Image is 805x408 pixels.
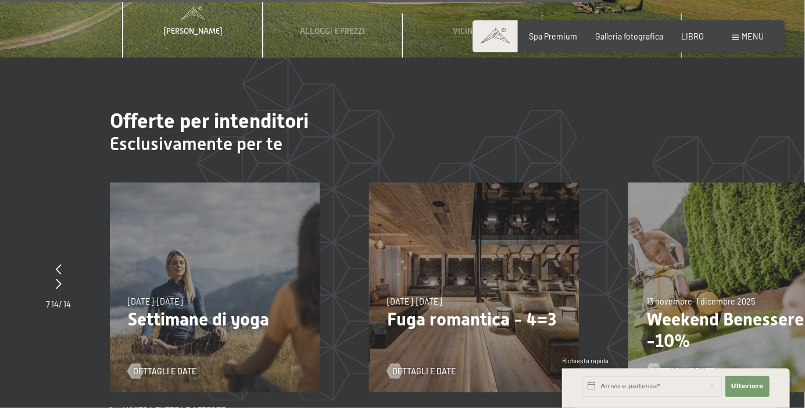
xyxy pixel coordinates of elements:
font: 14 [51,299,59,309]
font: [DATE]–[DATE] [387,296,442,306]
font: Dettagli e date [133,366,196,376]
font: Esclusivamente per te [110,133,282,154]
font: Vicinanze [453,26,492,35]
font: Alloggi e prezzi [300,26,365,35]
button: Ulteriore [725,376,770,397]
a: LIBRO [681,31,704,41]
a: Galleria fotografica [595,31,663,41]
font: / [59,299,62,309]
a: Spa Premium [529,31,577,41]
font: Richiesta rapida [562,357,609,364]
font: 13 novembre-1 dicembre 2025 [646,296,755,306]
font: menu [742,31,764,41]
font: Weekend Benessere -10% [646,309,804,351]
font: [DATE]–[DATE] [128,296,183,306]
a: Dettagli e date [128,366,196,377]
font: Offerte per intenditori [110,109,309,133]
font: Ulteriore [731,382,764,390]
a: Dettagli e date [387,366,456,377]
font: Settimane di yoga [128,309,269,330]
font: Fuga romantica - 4=3 [387,309,557,330]
font: Dettagli e date [392,366,456,376]
font: 14 [63,299,71,309]
font: 7 [46,299,50,309]
font: [PERSON_NAME] [164,26,222,35]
